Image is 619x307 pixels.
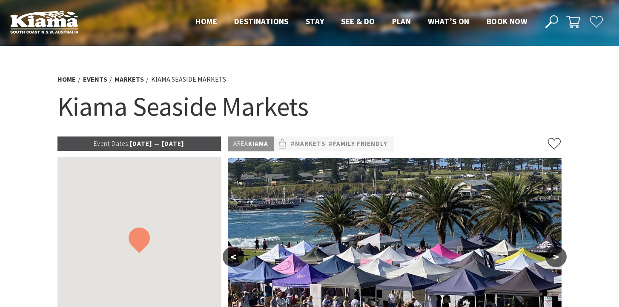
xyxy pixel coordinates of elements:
[195,16,217,26] span: Home
[234,16,289,26] span: Destinations
[291,139,326,149] a: #Markets
[428,16,470,26] span: What’s On
[306,16,324,26] span: Stay
[545,247,567,267] button: >
[83,75,107,84] a: Events
[10,10,78,34] img: Kiama Logo
[187,15,536,29] nav: Main Menu
[233,139,248,148] span: Area
[151,74,226,85] li: Kiama Seaside Markets
[57,75,76,84] a: Home
[223,247,244,267] button: <
[341,16,375,26] span: See & Do
[329,139,387,149] a: #Family Friendly
[115,75,144,84] a: Markets
[94,139,130,148] span: Event Dates:
[57,89,562,124] h1: Kiama Seaside Markets
[487,16,527,26] span: Book now
[57,136,221,151] p: [DATE] — [DATE]
[392,16,411,26] span: Plan
[228,136,274,151] p: Kiama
